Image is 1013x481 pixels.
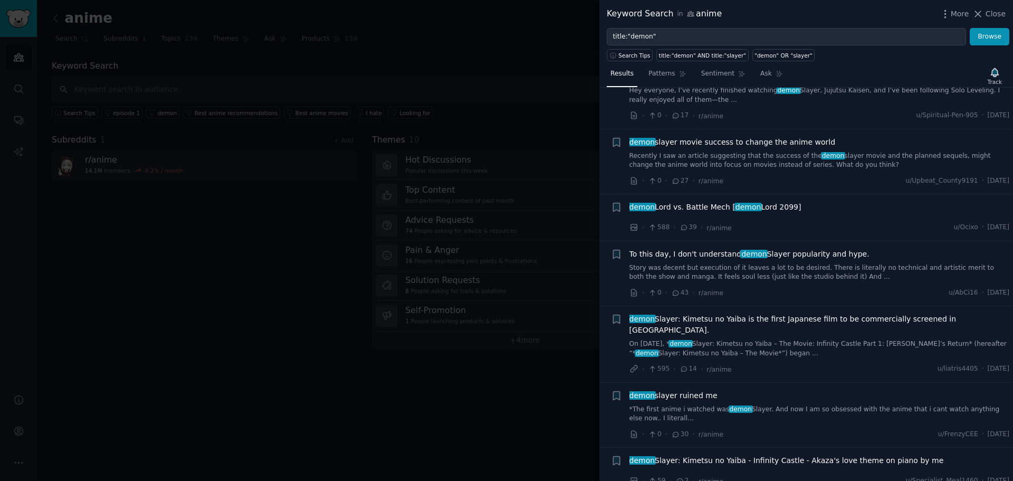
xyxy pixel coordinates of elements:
span: [DATE] [988,223,1009,232]
span: [DATE] [988,288,1009,298]
div: title:"demon" AND title:"slayer" [659,52,747,59]
span: [DATE] [988,430,1009,439]
span: r/anime [699,177,723,185]
span: [DATE] [988,111,1009,120]
a: *The first anime i watched wasdemonSlayer. And now I am so obsessed with the anime that i cant wa... [629,405,1010,423]
span: Sentiment [701,69,734,79]
span: To this day, I don't understand Slayer popularity and hype. [629,249,869,260]
span: Lord vs. Battle Mech [ Lord 2099] [629,202,801,213]
span: u/liatris4405 [938,364,978,374]
a: "demon" OR "slayer" [752,49,815,61]
span: u/AbCi16 [949,288,978,298]
span: r/anime [699,289,723,297]
span: demon [628,456,656,465]
a: On [DATE], *demonSlayer: Kimetsu no Yaiba – The Movie: Infinity Castle Part 1: [PERSON_NAME]’s Re... [629,339,1010,358]
a: Ask [757,65,787,87]
span: · [982,364,984,374]
span: · [665,175,667,186]
button: More [940,8,969,20]
span: · [982,111,984,120]
span: 39 [680,223,697,232]
button: Track [984,65,1006,87]
span: 0 [648,111,661,120]
span: Search Tips [618,52,651,59]
span: r/anime [699,112,723,120]
span: 588 [648,223,670,232]
span: u/Ocixo [954,223,978,232]
span: u/Upbeat_County9191 [905,176,978,186]
span: [DATE] [988,176,1009,186]
span: · [642,110,644,121]
button: Browse [970,28,1009,46]
span: demon [628,391,656,400]
span: demon [821,152,845,159]
a: demonslayer movie success to change the anime world [629,137,836,148]
input: Try a keyword related to your business [607,28,966,46]
span: Ask [760,69,772,79]
span: · [982,223,984,232]
span: · [642,364,644,375]
a: demonslayer ruined me [629,390,718,401]
a: Hey everyone, I’ve recently finished watchingdemonSlayer, Jujutsu Kaisen, and I’ve been following... [629,86,1010,105]
span: · [982,176,984,186]
span: demon [734,203,762,211]
span: Slayer: Kimetsu no Yaiba is the first Japanese film to be commercially screened in [GEOGRAPHIC_DA... [629,314,1010,336]
span: Close [986,8,1006,20]
a: To this day, I don't understanddemonSlayer popularity and hype. [629,249,869,260]
button: Close [972,8,1006,20]
a: title:"demon" AND title:"slayer" [656,49,749,61]
span: demon [628,203,656,211]
span: demon [740,250,768,258]
span: 0 [648,288,661,298]
button: Search Tips [607,49,653,61]
span: 43 [671,288,689,298]
span: in [677,10,683,19]
span: · [982,288,984,298]
span: demon [635,350,659,357]
span: slayer movie success to change the anime world [629,137,836,148]
div: Track [988,78,1002,86]
span: demon [628,315,656,323]
span: · [665,287,667,298]
span: 0 [648,430,661,439]
span: More [951,8,969,20]
span: · [692,287,694,298]
span: r/anime [699,431,723,438]
span: demon [668,340,693,347]
span: 27 [671,176,689,186]
a: Recently I saw an article suggesting that the success of thedemonslayer movie and the planned seq... [629,152,1010,170]
span: · [692,429,694,440]
span: 17 [671,111,689,120]
div: "demon" OR "slayer" [754,52,813,59]
a: demonSlayer: Kimetsu no Yaiba - Infinity Castle - Akaza's love theme on piano by me [629,455,944,466]
span: Results [610,69,634,79]
a: Patterns [645,65,690,87]
span: u/Spiritual-Pen-905 [916,111,978,120]
span: 30 [671,430,689,439]
span: demon [729,405,753,413]
span: 0 [648,176,661,186]
span: · [692,175,694,186]
a: demonSlayer: Kimetsu no Yaiba is the first Japanese film to be commercially screened in [GEOGRAPH... [629,314,1010,336]
a: Story was decent but execution of it leaves a lot to be desired. There is literally no technical ... [629,263,1010,282]
span: 595 [648,364,670,374]
a: Results [607,65,637,87]
span: · [982,430,984,439]
span: demon [777,87,801,94]
span: · [692,110,694,121]
span: · [642,287,644,298]
span: · [642,222,644,233]
span: slayer ruined me [629,390,718,401]
a: Sentiment [697,65,749,87]
span: [DATE] [988,364,1009,374]
div: Keyword Search anime [607,7,722,21]
span: r/anime [706,366,731,373]
span: · [701,364,703,375]
span: · [673,222,675,233]
span: · [673,364,675,375]
span: r/anime [706,224,731,232]
span: Patterns [648,69,675,79]
span: · [642,429,644,440]
span: Slayer: Kimetsu no Yaiba - Infinity Castle - Akaza's love theme on piano by me [629,455,944,466]
span: 14 [680,364,697,374]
